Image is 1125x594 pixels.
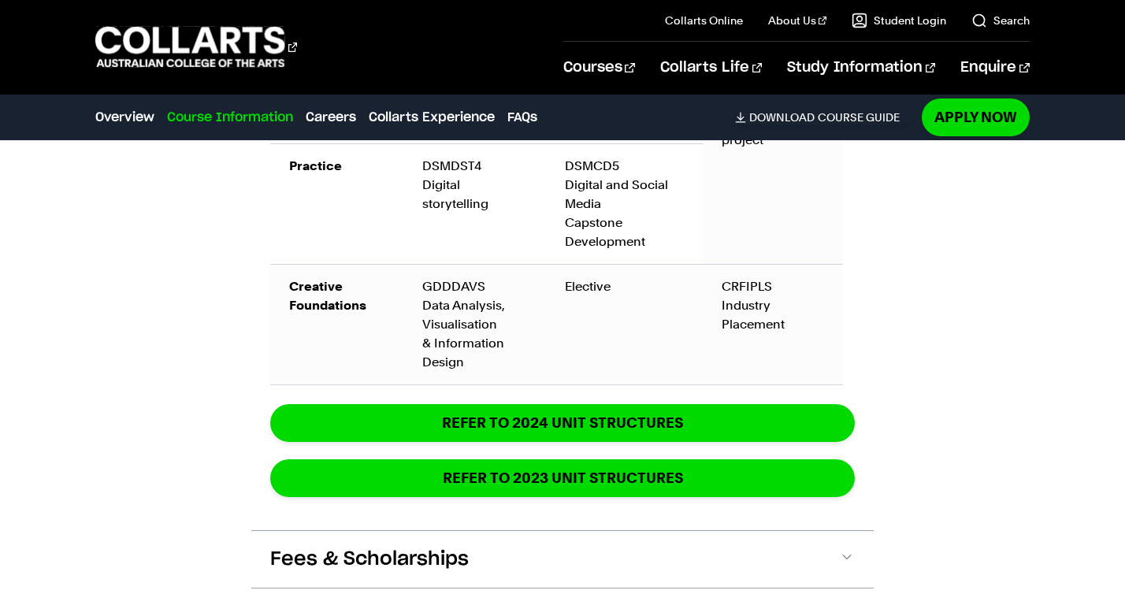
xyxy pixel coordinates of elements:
[167,108,293,127] a: Course Information
[722,277,824,334] div: CRFIPLS Industry Placement
[289,158,342,173] strong: Practice
[546,144,703,265] td: DSMCD5 Digital and Social Media Capstone Development
[369,108,495,127] a: Collarts Experience
[703,61,843,265] td: DSMCP6 Digital & Social Media Capstone project
[960,42,1029,94] a: Enquire
[922,98,1030,136] a: Apply Now
[563,42,635,94] a: Courses
[95,24,297,69] div: Go to homepage
[787,42,935,94] a: Study Information
[306,108,356,127] a: Careers
[665,13,743,28] a: Collarts Online
[749,110,815,124] span: Download
[95,108,154,127] a: Overview
[403,265,546,385] td: GDDDAVS Data Analysis, Visualisation & Information Design
[971,13,1030,28] a: Search
[270,547,469,572] span: Fees & Scholarships
[251,531,874,588] button: Fees & Scholarships
[852,13,946,28] a: Student Login
[403,144,546,265] td: DSMDST4 Digital storytelling
[735,110,912,124] a: DownloadCourse Guide
[660,42,762,94] a: Collarts Life
[768,13,826,28] a: About Us
[270,404,855,441] a: REFER TO 2024 unit structures
[289,279,366,313] strong: Creative Foundations
[270,459,855,496] a: REFER TO 2023 UNIT STRUCTURES
[546,265,703,385] td: Elective
[507,108,537,127] a: FAQs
